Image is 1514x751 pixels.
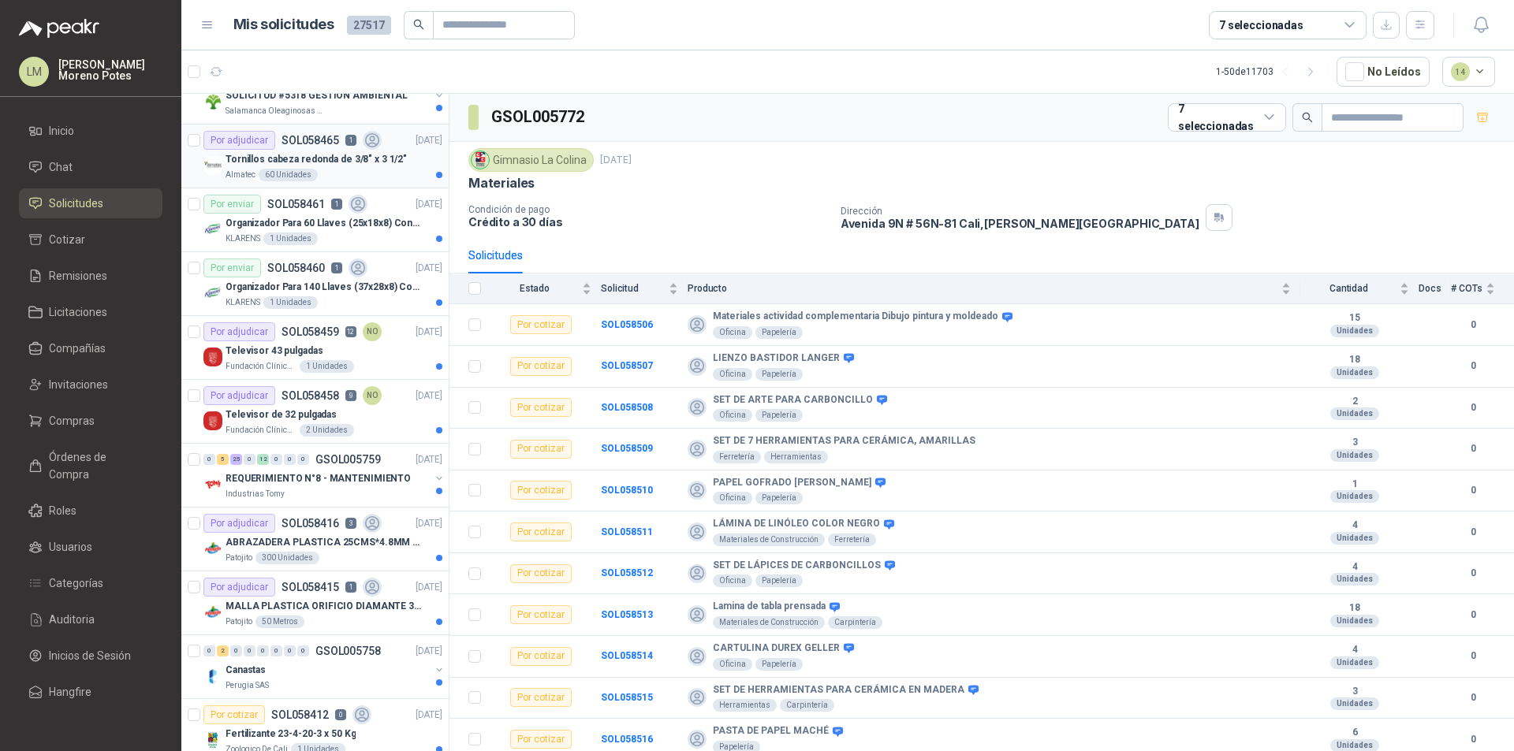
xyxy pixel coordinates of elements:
[601,443,653,454] a: SOL058509
[601,526,653,537] b: SOL058511
[19,57,49,87] div: LM
[601,692,653,703] a: SOL058515
[1330,407,1379,420] div: Unidades
[755,658,803,671] div: Papelería
[1442,57,1496,87] button: 14
[1300,561,1409,574] b: 4
[203,705,265,724] div: Por cotizar
[255,615,304,628] div: 50 Metros
[203,603,222,622] img: Company Logo
[601,734,653,745] a: SOL058516
[1451,273,1514,304] th: # COTs
[297,645,309,656] div: 0
[713,725,829,738] b: PASTA DE PAPEL MACHÉ
[49,611,95,628] span: Auditoria
[255,552,319,564] div: 300 Unidades
[267,262,325,273] p: SOL058460
[300,424,354,437] div: 2 Unidades
[49,340,106,357] span: Compañías
[181,316,449,380] a: Por adjudicarSOL05845912NO[DATE] Company LogoTelevisor 43 pulgadasFundación Clínica Shaio1 Unidades
[510,647,572,666] div: Por cotizar
[1300,283,1397,294] span: Cantidad
[363,386,382,405] div: NO
[841,217,1199,230] p: Avenida 9N # 56N-81 Cali , [PERSON_NAME][GEOGRAPHIC_DATA]
[755,409,803,422] div: Papelería
[19,442,162,489] a: Órdenes de Compra
[491,105,587,129] h3: GSOL005772
[713,394,873,407] b: SET DE ARTE PARA CARBONCILLO
[271,709,329,720] p: SOL058412
[713,658,752,671] div: Oficina
[19,19,99,38] img: Logo peakr
[270,645,282,656] div: 0
[203,731,222,749] img: Company Logo
[244,645,255,656] div: 0
[259,169,318,181] div: 60 Unidades
[244,454,255,465] div: 0
[601,650,653,661] b: SOL058514
[416,580,442,595] p: [DATE]
[203,195,261,214] div: Por enviar
[226,488,285,500] p: Industrias Tomy
[226,599,422,614] p: MALLA PLASTICA ORIFICIO DIAMANTE 3MM
[1216,59,1324,84] div: 1 - 50 de 11703
[315,454,381,465] p: GSOL005759
[203,578,275,597] div: Por adjudicar
[713,435,975,448] b: SET DE 7 HERRAMIENTAS PARA CERÁMICA, AMARILLAS
[19,532,162,562] a: Usuarios
[203,92,222,111] img: Company Logo
[1451,649,1495,664] b: 0
[263,296,318,309] div: 1 Unidades
[19,225,162,255] a: Cotizar
[713,642,840,655] b: CARTULINA DUREX GELLER
[416,197,442,212] p: [DATE]
[1330,656,1379,669] div: Unidades
[828,534,876,546] div: Ferretería
[226,407,337,422] p: Televisor de 32 pulgadas
[226,88,408,103] p: SOLICITUD #5318 GESTION AMBIENTAL
[1330,615,1379,627] div: Unidades
[1178,100,1258,135] div: 7 seleccionadas
[601,609,653,620] a: SOL058513
[1330,697,1379,710] div: Unidades
[331,262,342,273] p: 1
[841,206,1199,217] p: Dirección
[19,333,162,363] a: Compañías
[416,389,442,403] p: [DATE]
[490,273,601,304] th: Estado
[203,322,275,341] div: Por adjudicar
[1300,519,1409,532] b: 4
[226,535,422,550] p: ABRAZADERA PLASTICA 25CMS*4.8MM NEGRA
[181,252,449,316] a: Por enviarSOL0584601[DATE] Company LogoOrganizador Para 140 Llaves (37x28x8) Con CerraduraKLARENS...
[19,677,162,707] a: Hangfire
[19,188,162,218] a: Solicitudes
[347,16,391,35] span: 27517
[713,492,752,504] div: Oficina
[510,730,572,749] div: Por cotizar
[226,663,266,678] p: Canastas
[1330,573,1379,586] div: Unidades
[1330,532,1379,545] div: Unidades
[335,709,346,720] p: 0
[203,411,222,430] img: Company Logo
[688,273,1300,304] th: Producto
[755,326,803,339] div: Papelería
[203,156,222,175] img: Company Logo
[345,582,356,593] p: 1
[510,481,572,500] div: Por cotizar
[203,258,261,277] div: Por enviar
[49,683,91,701] span: Hangfire
[226,424,296,437] p: Fundación Clínica Shaio
[416,133,442,148] p: [DATE]
[49,412,95,429] span: Compras
[468,204,828,215] p: Condición de pago
[713,616,825,629] div: Materiales de Construcción
[1451,400,1495,415] b: 0
[468,247,523,264] div: Solicitudes
[764,451,828,463] div: Herramientas
[49,448,147,483] span: Órdenes de Compra
[226,344,323,359] p: Televisor 43 pulgadas
[510,440,572,459] div: Por cotizar
[1451,732,1495,747] b: 0
[472,151,489,169] img: Company Logo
